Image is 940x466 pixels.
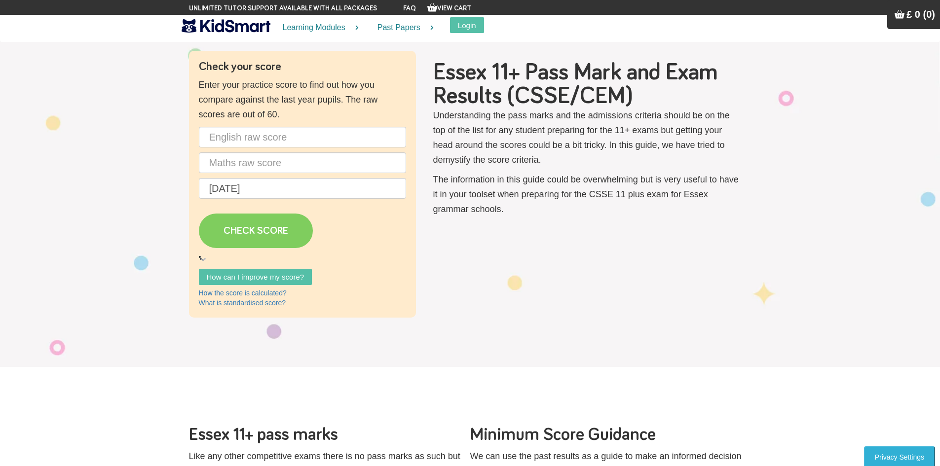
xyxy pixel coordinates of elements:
h1: Essex 11+ Pass Mark and Exam Results (CSSE/CEM) [433,61,742,108]
a: Learning Modules [270,15,365,41]
h2: Essex 11+ pass marks [189,426,463,444]
span: £ 0 (0) [906,9,935,20]
img: Your items in the shopping basket [427,2,437,12]
img: Your items in the shopping basket [895,9,904,19]
h4: Check your score [199,61,406,72]
button: Login [450,17,484,33]
h2: Minimum Score Guidance [470,426,744,444]
input: English raw score [199,127,406,147]
p: Understanding the pass marks and the admissions criteria should be on the top of the list for any... [433,108,742,167]
a: View Cart [427,5,471,12]
p: The information in this guide could be overwhelming but is very useful to have it in your toolset... [433,172,742,216]
a: Past Papers [365,15,440,41]
a: FAQ [403,5,416,12]
img: loader.gif [199,253,207,261]
a: What is standardised score? [199,299,286,307]
a: How can I improve my score? [199,269,312,285]
input: Maths raw score [199,152,406,173]
a: How the score is calculated? [199,289,287,297]
img: KidSmart logo [182,17,270,35]
a: CHECK SCORE [199,214,313,248]
span: Unlimited tutor support available with all packages [189,3,377,13]
p: Enter your practice score to find out how you compare against the last year pupils. The raw score... [199,77,406,122]
input: Date of birth (d/m/y) e.g. 27/12/2007 [199,178,406,199]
